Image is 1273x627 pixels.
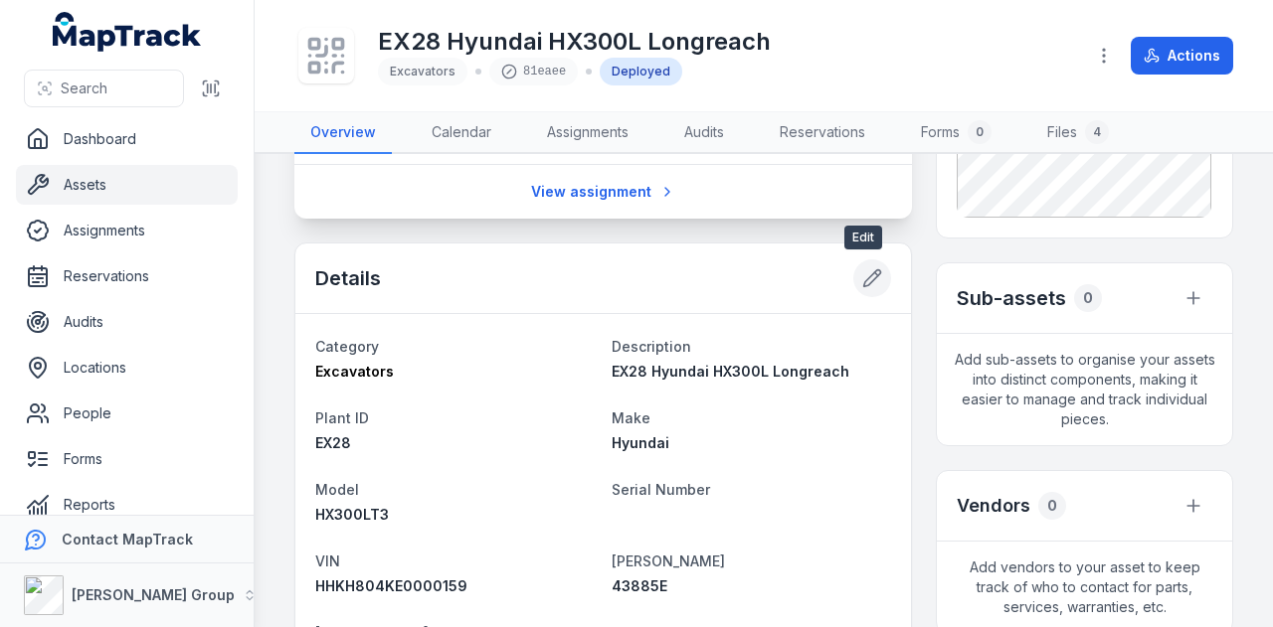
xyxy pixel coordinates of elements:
span: HHKH804KE0000159 [315,577,467,594]
span: Model [315,481,359,498]
span: Hyundai [612,434,669,451]
span: Serial Number [612,481,710,498]
div: 0 [1074,284,1102,312]
a: Dashboard [16,119,238,159]
a: Assets [16,165,238,205]
h3: Vendors [957,492,1030,520]
span: EX28 [315,434,351,451]
a: People [16,393,238,433]
span: Excavators [315,363,394,380]
span: 43885E [612,577,667,594]
span: Description [612,338,691,355]
a: Locations [16,348,238,388]
h2: Details [315,264,381,292]
span: Edit [844,226,882,249]
button: Actions [1131,37,1233,75]
div: 0 [968,120,992,144]
span: Search [61,78,107,98]
span: HX300LT3 [315,506,389,523]
span: Plant ID [315,409,369,426]
a: MapTrack [53,12,202,52]
div: 4 [1085,120,1109,144]
a: Assignments [16,211,238,250]
span: Category [315,338,379,355]
div: 81eaee [489,58,578,85]
span: EX28 Hyundai HX300L Longreach [612,363,849,380]
a: Reservations [764,112,881,154]
span: Add sub-assets to organise your assets into distinct components, making it easier to manage and t... [937,334,1232,445]
span: Make [612,409,650,426]
div: 0 [1038,492,1066,520]
a: Audits [16,302,238,342]
span: VIN [315,552,340,569]
span: [PERSON_NAME] [612,552,725,569]
a: Reports [16,485,238,525]
div: Deployed [600,58,682,85]
a: Assignments [531,112,644,154]
strong: Contact MapTrack [62,531,193,548]
a: Forms [16,439,238,479]
a: Files4 [1031,112,1125,154]
a: Calendar [416,112,507,154]
span: Excavators [390,64,455,78]
h1: EX28 Hyundai HX300L Longreach [378,26,771,58]
a: Forms0 [905,112,1007,154]
a: Reservations [16,256,238,296]
strong: [PERSON_NAME] Group [72,586,235,603]
button: Search [24,70,184,107]
a: Overview [294,112,392,154]
a: Audits [668,112,740,154]
h2: Sub-assets [957,284,1066,312]
a: View assignment [518,173,688,211]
